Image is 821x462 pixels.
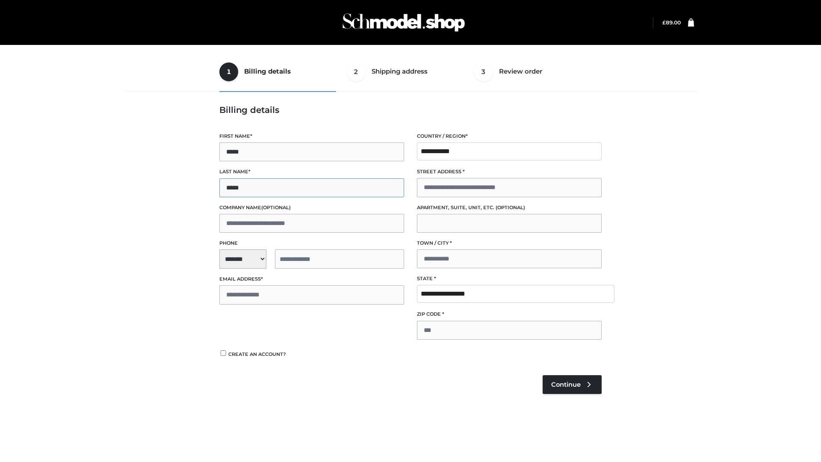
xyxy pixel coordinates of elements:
label: Town / City [417,239,602,247]
label: Street address [417,168,602,176]
label: Email address [219,275,404,283]
label: State [417,275,602,283]
label: Company name [219,204,404,212]
label: First name [219,132,404,140]
img: Schmodel Admin 964 [340,6,468,39]
input: Create an account? [219,350,227,356]
span: Continue [551,381,581,388]
span: (optional) [496,204,525,210]
bdi: 89.00 [662,19,681,26]
span: (optional) [261,204,291,210]
label: ZIP Code [417,310,602,318]
span: Create an account? [228,351,286,357]
label: Phone [219,239,404,247]
label: Last name [219,168,404,176]
span: £ [662,19,666,26]
h3: Billing details [219,105,602,115]
label: Country / Region [417,132,602,140]
label: Apartment, suite, unit, etc. [417,204,602,212]
a: Continue [543,375,602,394]
a: £89.00 [662,19,681,26]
